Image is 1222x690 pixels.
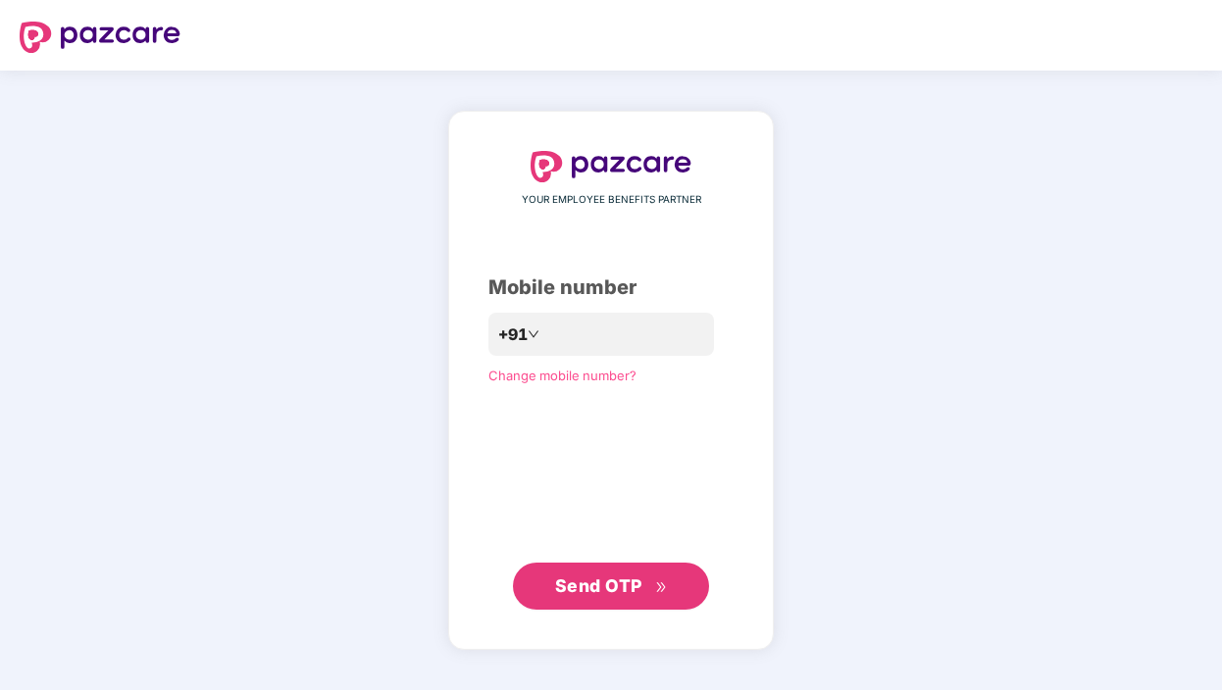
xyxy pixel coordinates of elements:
img: logo [531,151,691,182]
span: +91 [498,322,528,347]
img: logo [20,22,180,53]
span: double-right [655,581,668,594]
span: down [528,328,539,340]
div: Mobile number [488,272,734,303]
a: Change mobile number? [488,368,636,383]
span: Send OTP [555,575,642,596]
button: Send OTPdouble-right [513,563,709,610]
span: YOUR EMPLOYEE BENEFITS PARTNER [522,192,701,208]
